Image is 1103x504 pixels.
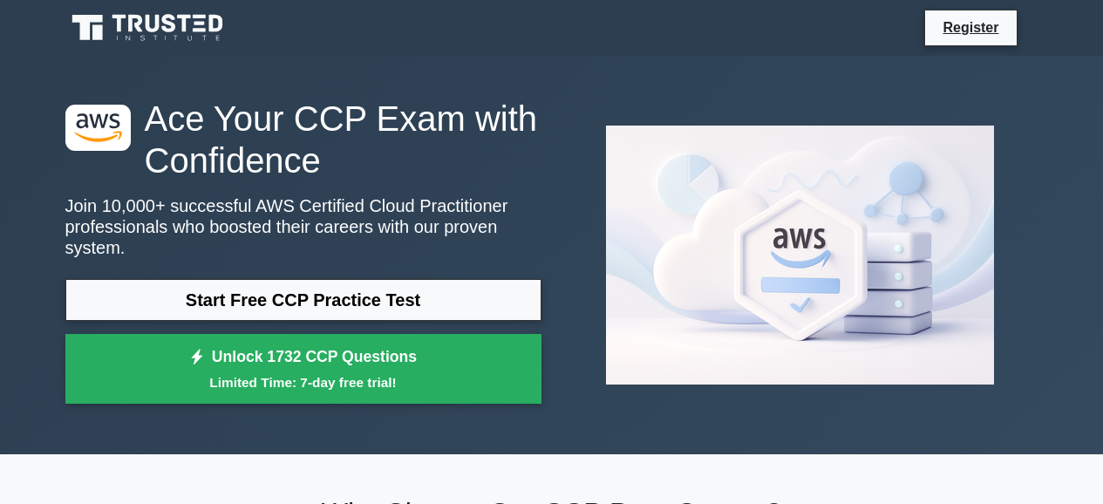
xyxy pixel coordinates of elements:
[65,279,541,321] a: Start Free CCP Practice Test
[592,112,1008,398] img: AWS Certified Cloud Practitioner Preview
[932,17,1009,38] a: Register
[65,195,541,258] p: Join 10,000+ successful AWS Certified Cloud Practitioner professionals who boosted their careers ...
[65,98,541,181] h1: Ace Your CCP Exam with Confidence
[87,372,520,392] small: Limited Time: 7-day free trial!
[65,334,541,404] a: Unlock 1732 CCP QuestionsLimited Time: 7-day free trial!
